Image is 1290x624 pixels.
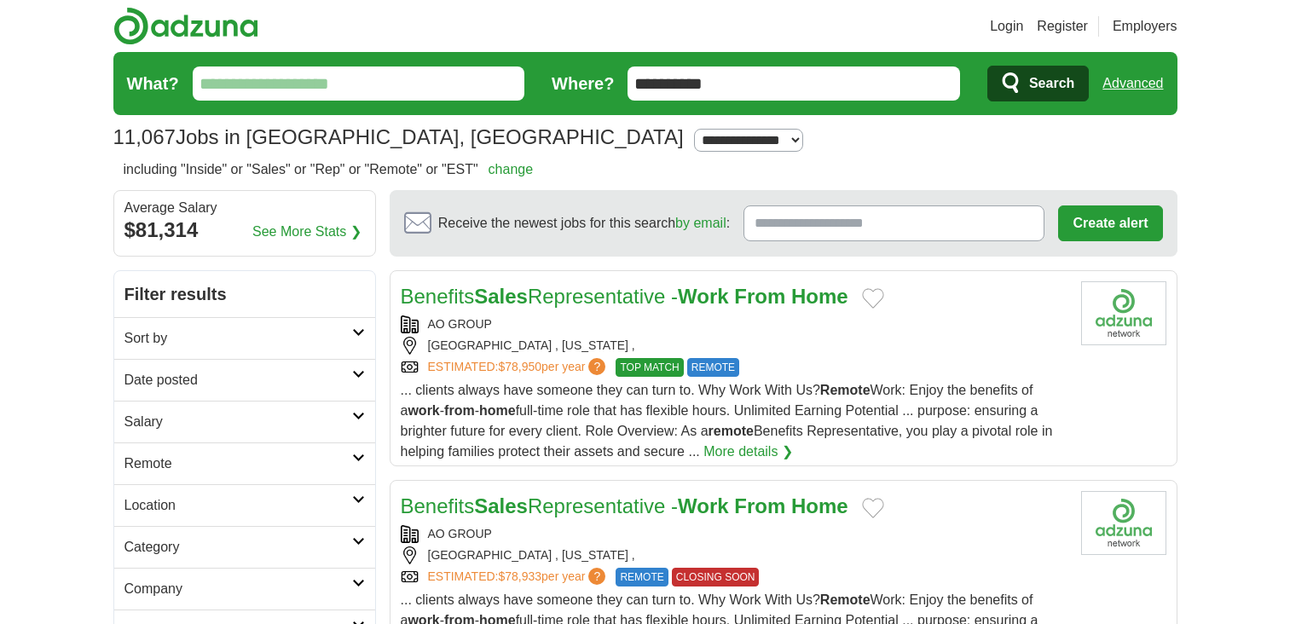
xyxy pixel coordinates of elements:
div: [GEOGRAPHIC_DATA] , [US_STATE] , [401,337,1067,355]
span: $78,950 [498,360,541,373]
a: ESTIMATED:$78,950per year? [428,358,610,377]
a: by email [675,216,726,230]
a: Salary [114,401,375,442]
a: More details ❯ [703,442,793,462]
span: 11,067 [113,122,176,153]
h1: Jobs in [GEOGRAPHIC_DATA], [GEOGRAPHIC_DATA] [113,125,684,148]
span: REMOTE [687,358,739,377]
label: Where? [552,71,614,96]
img: Company logo [1081,281,1166,345]
strong: Home [791,285,848,308]
div: [GEOGRAPHIC_DATA] , [US_STATE] , [401,546,1067,564]
strong: Remote [820,383,871,397]
img: Adzuna logo [113,7,258,45]
strong: Remote [820,592,871,607]
strong: Work [678,285,729,308]
img: Company logo [1081,491,1166,555]
h2: Sort by [124,328,352,349]
span: REMOTE [616,568,668,586]
span: ... clients always have someone they can turn to. Why Work With Us? Work: Enjoy the benefits of a... [401,383,1053,459]
a: Sort by [114,317,375,359]
span: CLOSING SOON [672,568,760,586]
strong: home [479,403,516,418]
h2: including "Inside" or "Sales" or "Rep" or "Remote" or "EST" [124,159,534,180]
strong: From [734,494,785,517]
a: change [489,162,534,176]
span: Receive the newest jobs for this search : [438,213,730,234]
h2: Remote [124,454,352,474]
button: Add to favorite jobs [862,498,884,518]
strong: From [734,285,785,308]
a: Location [114,484,375,526]
span: ? [588,358,605,375]
strong: Sales [474,285,528,308]
a: BenefitsSalesRepresentative -Work From Home [401,285,848,308]
a: Category [114,526,375,568]
h2: Filter results [114,271,375,317]
div: AO GROUP [401,525,1067,543]
button: Add to favorite jobs [862,288,884,309]
strong: remote [709,424,754,438]
span: $78,933 [498,569,541,583]
div: $81,314 [124,215,365,246]
h2: Location [124,495,352,516]
a: BenefitsSalesRepresentative -Work From Home [401,494,848,517]
a: ESTIMATED:$78,933per year? [428,568,610,586]
a: Employers [1113,16,1177,37]
a: Company [114,568,375,610]
label: What? [127,71,179,96]
span: TOP MATCH [616,358,683,377]
a: Login [990,16,1023,37]
strong: Sales [474,494,528,517]
div: Average Salary [124,201,365,215]
strong: Work [678,494,729,517]
a: Register [1037,16,1088,37]
div: AO GROUP [401,315,1067,333]
strong: work [408,403,439,418]
h2: Date posted [124,370,352,390]
a: See More Stats ❯ [252,222,362,242]
a: Remote [114,442,375,484]
strong: from [444,403,475,418]
h2: Company [124,579,352,599]
h2: Category [124,537,352,558]
h2: Salary [124,412,352,432]
span: ? [588,568,605,585]
a: Date posted [114,359,375,401]
strong: Home [791,494,848,517]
